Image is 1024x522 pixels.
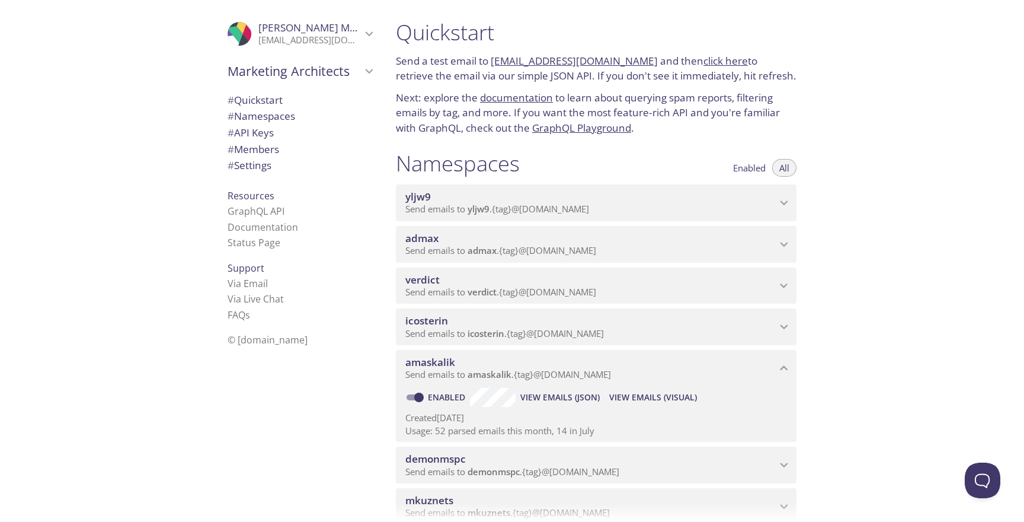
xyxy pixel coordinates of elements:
[405,412,787,424] p: Created [DATE]
[228,292,284,305] a: Via Live Chat
[218,14,382,53] div: Anton Maskalik
[228,93,283,107] span: Quickstart
[405,327,604,339] span: Send emails to . {tag} @[DOMAIN_NAME]
[228,333,308,346] span: © [DOMAIN_NAME]
[218,92,382,109] div: Quickstart
[726,159,773,177] button: Enabled
[228,236,280,249] a: Status Page
[405,286,596,298] span: Send emails to . {tag} @[DOMAIN_NAME]
[491,54,658,68] a: [EMAIL_ADDRESS][DOMAIN_NAME]
[405,466,619,478] span: Send emails to . {tag} @[DOMAIN_NAME]
[228,205,284,218] a: GraphQL API
[405,425,787,437] p: Usage: 52 parsed emails this month, 14 in July
[228,158,271,172] span: Settings
[468,244,497,256] span: admax
[396,447,796,483] div: demonmspc namespace
[228,93,234,107] span: #
[228,126,274,139] span: API Keys
[218,141,382,158] div: Members
[228,126,234,139] span: #
[468,286,497,298] span: verdict
[218,108,382,125] div: Namespaces
[468,327,504,339] span: icosterin
[228,277,268,290] a: Via Email
[396,226,796,263] div: admax namespace
[258,21,382,34] span: [PERSON_NAME] Maskalik
[396,90,796,136] p: Next: explore the to learn about querying spam reports, filtering emails by tag, and more. If you...
[228,221,298,234] a: Documentation
[228,63,361,79] span: Marketing Architects
[468,466,520,478] span: demonmspc
[426,391,470,403] a: Enabled
[396,184,796,221] div: yljw9 namespace
[405,231,439,245] span: admax
[405,368,611,380] span: Send emails to . {tag} @[DOMAIN_NAME]
[405,244,596,256] span: Send emails to . {tag} @[DOMAIN_NAME]
[609,390,697,405] span: View Emails (Visual)
[218,56,382,87] div: Marketing Architects
[604,388,702,407] button: View Emails (Visual)
[396,308,796,345] div: icosterin namespace
[965,463,1000,498] iframe: Help Scout Beacon - Open
[258,34,361,46] p: [EMAIL_ADDRESS][DOMAIN_NAME]
[468,203,489,215] span: yljw9
[480,91,553,104] a: documentation
[405,273,440,287] span: verdict
[218,157,382,174] div: Team Settings
[396,268,796,304] div: verdict namespace
[396,350,796,387] div: amaskalik namespace
[228,142,234,156] span: #
[228,142,279,156] span: Members
[218,125,382,141] div: API Keys
[228,109,234,123] span: #
[405,314,448,327] span: icosterin
[468,368,511,380] span: amaskalik
[405,190,431,203] span: yljw9
[405,355,455,369] span: amaskalik
[228,262,264,275] span: Support
[228,189,274,202] span: Resources
[532,121,631,135] a: GraphQL Playground
[396,19,796,46] h1: Quickstart
[245,308,250,322] span: s
[520,390,600,405] span: View Emails (JSON)
[228,158,234,172] span: #
[396,53,796,84] p: Send a test email to and then to retrieve the email via our simple JSON API. If you don't see it ...
[516,388,604,407] button: View Emails (JSON)
[772,159,796,177] button: All
[405,452,466,466] span: demonmspc
[405,494,453,507] span: mkuznets
[405,203,589,215] span: Send emails to . {tag} @[DOMAIN_NAME]
[228,308,250,322] a: FAQ
[703,54,748,68] a: click here
[228,109,295,123] span: Namespaces
[396,150,520,177] h1: Namespaces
